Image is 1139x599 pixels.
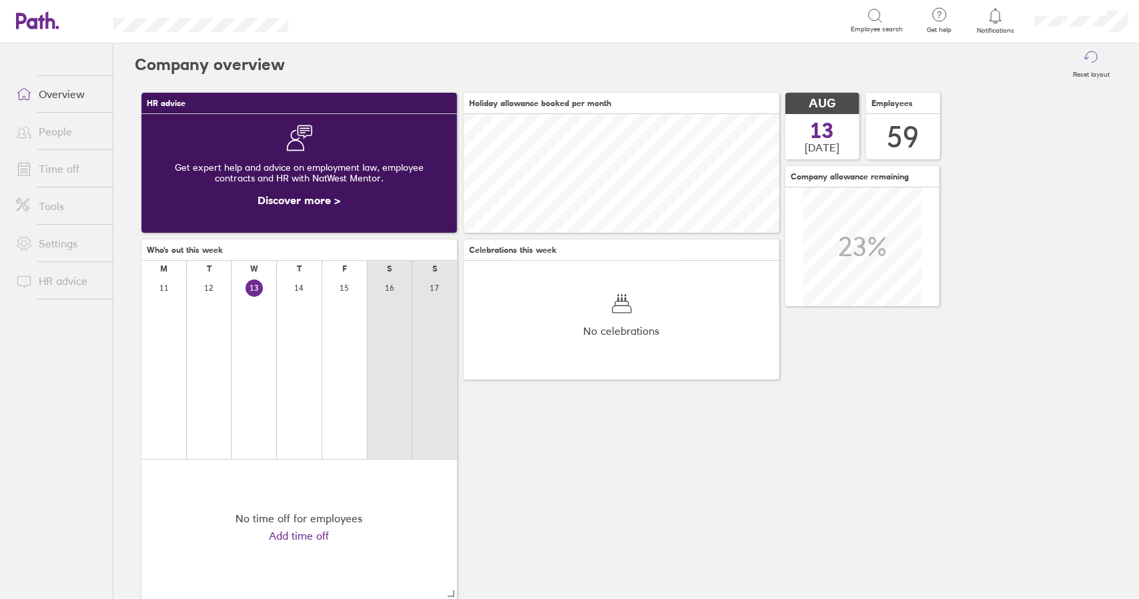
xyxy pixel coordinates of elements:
a: Overview [5,81,113,107]
a: Settings [5,230,113,257]
div: S [432,264,437,273]
span: [DATE] [805,141,840,153]
span: Get help [917,26,961,34]
span: Who's out this week [147,245,223,255]
label: Reset layout [1065,67,1118,79]
div: Search [324,14,358,26]
div: M [160,264,167,273]
span: Notifications [974,27,1018,35]
a: Notifications [974,7,1018,35]
h2: Company overview [135,43,285,86]
div: S [387,264,392,273]
button: Reset layout [1065,43,1118,86]
a: Add time off [270,530,330,542]
span: No celebrations [584,325,660,337]
span: HR advice [147,99,185,108]
div: Get expert help and advice on employment law, employee contracts and HR with NatWest Mentor. [152,151,446,194]
span: Employees [871,99,913,108]
span: Company allowance remaining [791,172,909,181]
div: T [207,264,212,273]
div: T [297,264,302,273]
a: Tools [5,193,113,219]
span: AUG [809,97,836,111]
span: Celebrations this week [469,245,556,255]
a: Discover more > [258,193,341,207]
div: F [342,264,347,273]
a: Time off [5,155,113,182]
div: No time off for employees [236,512,363,524]
a: People [5,118,113,145]
span: 13 [811,120,835,141]
a: HR advice [5,267,113,294]
div: W [250,264,258,273]
div: 59 [887,120,919,154]
span: Holiday allowance booked per month [469,99,611,108]
span: Employee search [851,25,903,33]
